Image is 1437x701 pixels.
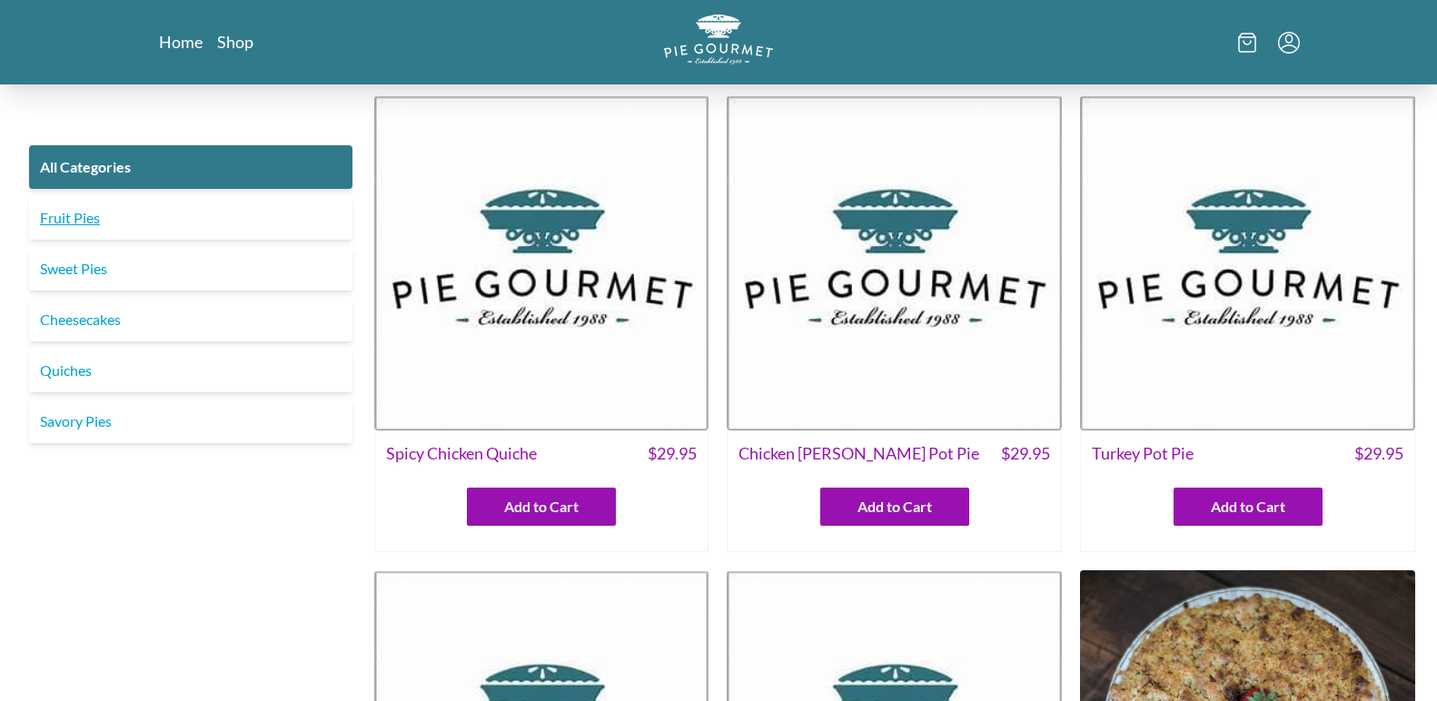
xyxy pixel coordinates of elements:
img: logo [664,15,773,64]
span: Add to Cart [857,496,932,518]
a: Shop [217,31,253,53]
span: Add to Cart [504,496,579,518]
button: Add to Cart [467,488,616,526]
img: Spicy Chicken Quiche [374,95,709,430]
span: Spicy Chicken Quiche [386,441,537,466]
button: Add to Cart [820,488,969,526]
span: $ 29.95 [1354,441,1403,466]
button: Menu [1278,32,1300,54]
img: Chicken Curry Pot Pie [727,95,1062,430]
a: Fruit Pies [29,196,352,240]
span: Add to Cart [1211,496,1285,518]
span: $ 29.95 [1001,441,1050,466]
img: Turkey Pot Pie [1080,95,1415,430]
button: Add to Cart [1174,488,1323,526]
a: Home [159,31,203,53]
a: Logo [664,15,773,70]
a: Sweet Pies [29,247,352,291]
a: Savory Pies [29,400,352,443]
span: Chicken [PERSON_NAME] Pot Pie [738,441,979,466]
span: $ 29.95 [648,441,697,466]
a: Quiches [29,349,352,392]
span: Turkey Pot Pie [1092,441,1194,466]
a: Cheesecakes [29,298,352,341]
a: All Categories [29,145,352,189]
